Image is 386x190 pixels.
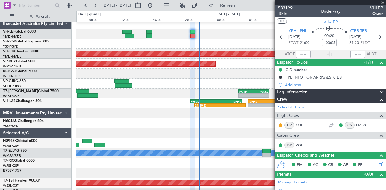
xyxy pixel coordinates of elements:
span: FP [358,162,362,168]
div: 16:00 [152,17,184,22]
div: 20:00 [184,17,216,22]
div: NFFN [216,100,241,103]
span: VH-L2B [3,99,16,103]
button: UTC [277,18,287,24]
span: VH-LEP [324,19,338,25]
div: PHNL [191,100,216,103]
div: 00:00 [216,17,248,22]
span: 21:00 [300,40,309,46]
a: WSSL/XSP [3,144,19,148]
span: 00:20 [324,33,334,39]
a: B757-1757 [3,169,21,173]
span: AC [313,162,318,168]
span: Crew [277,96,287,103]
div: [DATE] - [DATE] [217,12,240,17]
span: KTEB TEB [349,28,367,34]
div: Add new [285,82,383,87]
button: Refresh [206,1,242,10]
span: T7-[PERSON_NAME] [3,89,38,93]
span: VH-VSK [3,40,16,43]
a: VH-VSKGlobal Express XRS [3,40,49,43]
a: ZOE [296,142,309,148]
a: YSSY/SYD [3,124,18,128]
div: 08:00 [88,17,120,22]
a: T7-[PERSON_NAME]Global 7500 [3,89,59,93]
a: VH-LEPGlobal 6000 [3,30,36,33]
a: WIHH/HLP [3,74,20,79]
a: N8998KGlobal 6000 [3,139,37,143]
a: VP-CJRG-650 [3,79,26,83]
a: WMSA/SZB [3,154,21,158]
div: NFFN [249,100,267,103]
span: Refresh [215,3,240,8]
span: B757-1 [3,169,15,173]
span: All Aircraft [16,14,64,19]
div: 12:00 [120,17,152,22]
span: CR [328,162,333,168]
span: ELDT [360,40,370,46]
div: [DATE] - [DATE] [78,12,101,17]
span: VP-BCY [3,60,16,63]
a: MJE [296,123,309,128]
span: Dispatch Checks and Weather [277,152,334,159]
div: 21:19 Z [195,104,220,107]
button: All Aircraft [7,12,65,21]
input: Trip Number [18,1,53,10]
div: - [239,94,254,97]
span: N604AU [3,119,18,123]
span: Dispatch To-Dos [277,59,308,66]
a: YMEN/MEB [3,34,21,39]
a: VP-BCYGlobal 5000 [3,60,36,63]
a: VH-RIUHawker 800XP [3,50,40,53]
div: Underway [321,8,340,14]
div: VOTP [239,90,254,93]
span: KPHL PHL [288,28,307,34]
span: Cabin Crew [277,132,300,139]
span: Owner [370,11,383,16]
span: VH-LEP [3,30,15,33]
a: WSSL/XSP [3,183,19,188]
a: WMSA/SZB [3,64,21,69]
div: CS [345,122,355,129]
a: T7-TSTHawker 900XP [3,179,40,182]
span: 13/16 [278,11,293,16]
span: VP-CJR [3,79,15,83]
span: ETOT [288,40,298,46]
a: T7-RICGlobal 6000 [3,159,35,163]
div: - [220,104,245,107]
span: VHLEP [370,5,383,11]
span: VH-RIU [3,50,15,53]
span: ALDT [366,51,376,57]
input: --:-- [296,51,311,58]
span: [DATE] [349,34,362,40]
span: Permits [277,171,291,178]
span: ATOT [285,51,295,57]
span: T7-RIC [3,159,14,163]
span: [DATE] - [DATE] [103,3,131,8]
a: WSSL/XSP [3,164,19,168]
div: 04:00 [248,17,280,22]
a: M-JGVJGlobal 5000 [3,70,37,73]
a: HWIG [356,123,370,128]
a: VHHH/HKG [3,84,21,89]
span: AF [343,162,348,168]
span: PM [297,162,303,168]
a: WSSL/XSP [3,94,19,98]
div: ISP [284,142,294,148]
a: YMEN/MEB [3,54,21,59]
a: Manage Permits [278,179,307,185]
span: 21:20 [349,40,359,46]
div: - [249,104,267,107]
span: Leg Information [277,89,308,96]
span: Flight Crew [277,112,299,119]
a: YSSY/SYD [3,44,18,49]
div: - [254,94,268,97]
div: CP [284,122,294,129]
div: WSSL [254,90,268,93]
span: N8998K [3,139,17,143]
a: Schedule Crew [278,104,304,111]
span: M-JGVJ [3,70,16,73]
span: (1/1) [364,59,373,65]
div: - [267,104,284,107]
div: FPL INFO FOR ARRIVALS KTEB [286,75,342,80]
